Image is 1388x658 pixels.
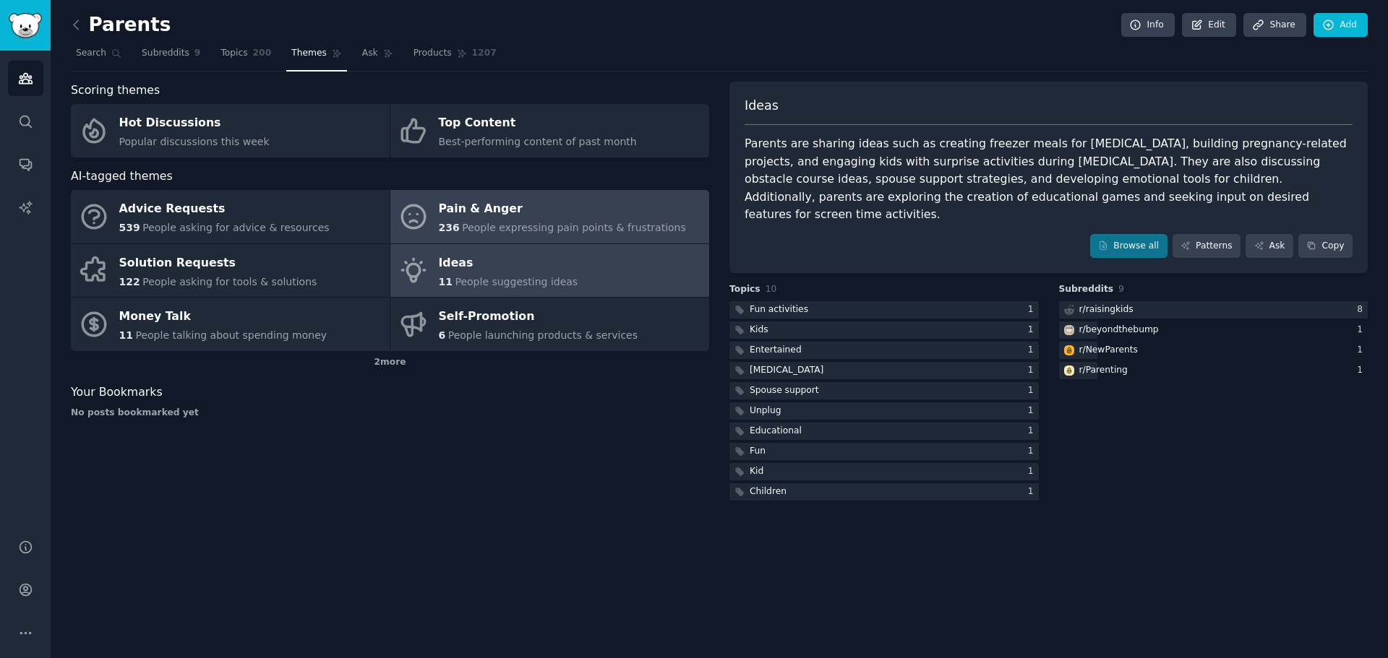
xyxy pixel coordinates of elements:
[119,222,140,233] span: 539
[729,463,1039,481] a: Kid1
[1028,303,1039,316] div: 1
[119,198,330,221] div: Advice Requests
[1079,324,1159,337] div: r/ beyondthebump
[1064,345,1074,355] img: NewParents
[390,190,709,243] a: Pain & Anger236People expressing pain points & frustrations
[439,306,638,329] div: Self-Promotion
[455,276,578,287] span: People suggesting ideas
[1357,324,1368,337] div: 1
[1028,485,1039,498] div: 1
[71,407,709,420] div: No posts bookmarked yet
[390,298,709,351] a: Self-Promotion6People launching products & services
[119,112,270,135] div: Hot Discussions
[1028,364,1039,377] div: 1
[729,382,1039,400] a: Spouse support1
[1028,324,1039,337] div: 1
[1090,234,1168,259] a: Browse all
[1079,303,1134,316] div: r/ raisingkids
[439,112,637,135] div: Top Content
[462,222,686,233] span: People expressing pain points & frustrations
[76,47,106,60] span: Search
[1059,321,1368,339] a: beyondthebumpr/beyondthebump1
[750,364,823,377] div: [MEDICAL_DATA]
[1059,362,1368,380] a: Parentingr/Parenting1
[1314,13,1368,38] a: Add
[71,42,127,72] a: Search
[729,423,1039,441] a: Educational1
[1028,344,1039,357] div: 1
[286,42,347,72] a: Themes
[439,198,686,221] div: Pain & Anger
[1059,283,1114,296] span: Subreddits
[750,344,802,357] div: Entertained
[1357,344,1368,357] div: 1
[1182,13,1236,38] a: Edit
[729,483,1039,501] a: Children1
[1028,404,1039,417] div: 1
[71,351,709,374] div: 2 more
[414,47,452,60] span: Products
[1059,342,1368,360] a: NewParentsr/NewParents1
[119,329,133,341] span: 11
[71,14,171,37] h2: Parents
[119,251,317,274] div: Solution Requests
[137,42,205,72] a: Subreddits9
[1246,234,1293,259] a: Ask
[408,42,502,72] a: Products1207
[119,276,140,287] span: 122
[745,97,779,115] span: Ideas
[142,47,189,60] span: Subreddits
[1059,301,1368,319] a: r/raisingkids8
[291,47,327,60] span: Themes
[729,301,1039,319] a: Fun activities1
[448,329,638,341] span: People launching products & services
[729,283,761,296] span: Topics
[215,42,276,72] a: Topics200
[390,244,709,298] a: Ideas11People suggesting ideas
[1079,364,1128,377] div: r/ Parenting
[750,425,802,438] div: Educational
[750,384,819,397] div: Spouse support
[729,443,1039,461] a: Fun1
[439,329,446,341] span: 6
[142,222,329,233] span: People asking for advice & resources
[750,404,781,417] div: Unplug
[1357,364,1368,377] div: 1
[135,329,327,341] span: People talking about spending money
[1357,303,1368,316] div: 8
[71,168,173,186] span: AI-tagged themes
[71,384,163,402] span: Your Bookmarks
[142,276,317,287] span: People asking for tools & solutions
[119,136,270,147] span: Popular discussions this week
[439,222,460,233] span: 236
[750,445,766,458] div: Fun
[194,47,201,60] span: 9
[253,47,272,60] span: 200
[71,190,390,243] a: Advice Requests539People asking for advice & resources
[750,303,808,316] div: Fun activities
[1118,284,1124,294] span: 9
[745,135,1353,224] div: Parents are sharing ideas such as creating freezer meals for [MEDICAL_DATA], building pregnancy-r...
[71,82,160,100] span: Scoring themes
[439,251,578,274] div: Ideas
[1298,234,1353,259] button: Copy
[439,136,637,147] span: Best-performing content of past month
[1028,445,1039,458] div: 1
[472,47,497,60] span: 1207
[1079,344,1139,357] div: r/ NewParents
[119,306,327,329] div: Money Talk
[1064,325,1074,335] img: beyondthebump
[357,42,398,72] a: Ask
[729,342,1039,360] a: Entertained1
[71,104,390,157] a: Hot DiscussionsPopular discussions this week
[1028,425,1039,438] div: 1
[729,402,1039,420] a: Unplug1
[1243,13,1306,38] a: Share
[220,47,247,60] span: Topics
[71,298,390,351] a: Money Talk11People talking about spending money
[1064,365,1074,376] img: Parenting
[1028,465,1039,478] div: 1
[1173,234,1241,259] a: Patterns
[9,13,42,38] img: GummySearch logo
[750,485,787,498] div: Children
